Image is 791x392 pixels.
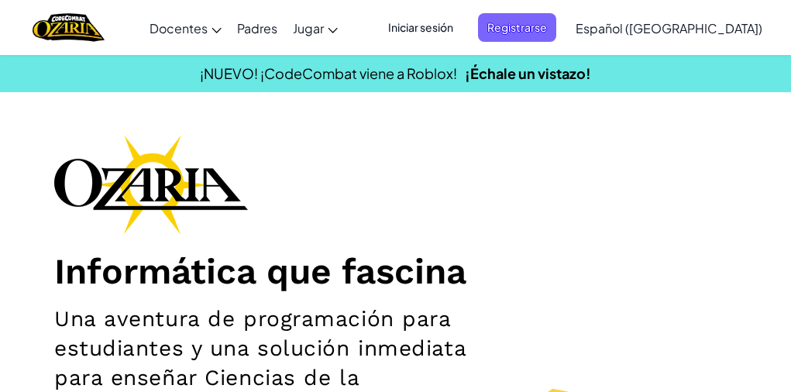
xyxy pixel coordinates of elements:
img: Hogar [33,12,105,43]
a: Docentes [142,7,229,49]
button: Iniciar sesión [379,13,463,42]
a: ¡Échale un vistazo! [465,64,591,82]
a: Jugar [285,7,346,49]
font: Docentes [150,20,208,36]
font: ¡NUEVO! ¡CodeCombat viene a Roblox! [200,64,457,82]
font: Español ([GEOGRAPHIC_DATA]) [576,20,762,36]
font: Registrarse [487,20,547,34]
font: Iniciar sesión [388,20,453,34]
a: Padres [229,7,285,49]
a: Logotipo de Ozaria de CodeCombat [33,12,105,43]
font: Padres [237,20,277,36]
a: Español ([GEOGRAPHIC_DATA]) [568,7,770,49]
button: Registrarse [478,13,556,42]
font: Jugar [293,20,324,36]
font: Informática que fascina [54,250,466,292]
img: Logotipo de la marca Ozaria [54,135,248,234]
